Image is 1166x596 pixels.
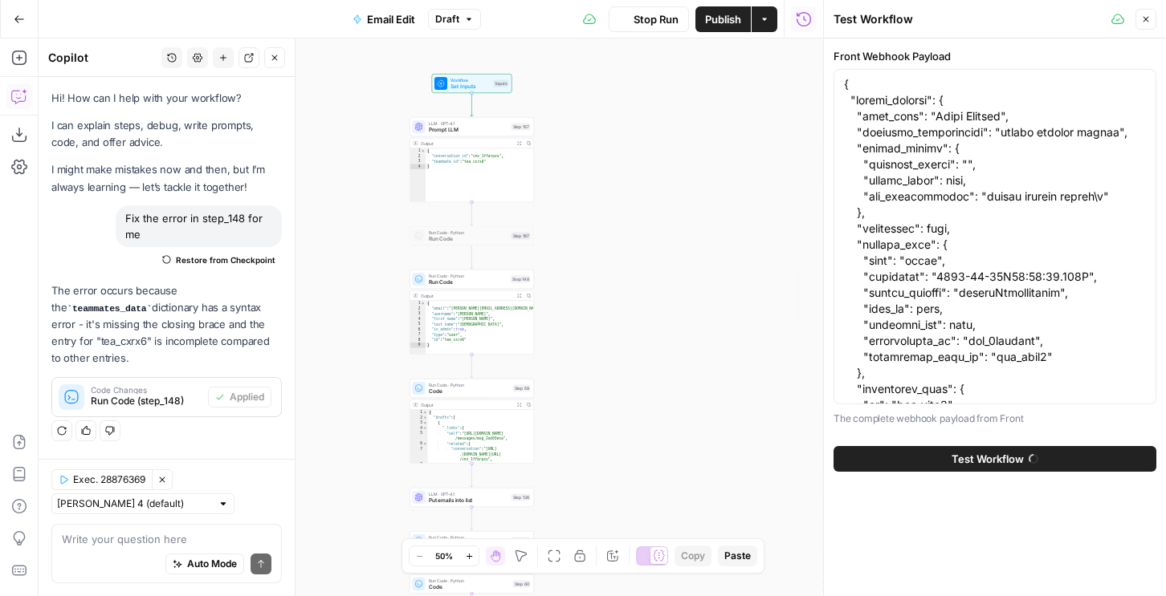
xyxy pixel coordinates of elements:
div: LLM · GPT-4.1Prompt LLMStep 157Output{ "conversation_id":"cnv_1ffarpzu", "teammate_id":"tea_cxrx6"} [410,117,534,202]
span: Email Edit [367,11,415,27]
div: 6 [410,441,428,447]
span: Test Workflow [952,451,1024,467]
div: Run Code · PythonCodeStep 59Output{ "drafts":[ { "_links":{ "self":"[URL][DOMAIN_NAME] /messages/... [410,379,534,464]
span: Toggle code folding, rows 3 through 59 [423,420,428,426]
span: Toggle code folding, rows 1 through 61 [423,410,428,416]
g: Edge from step_160 to step_60 [471,550,473,574]
p: The complete webhook payload from Front [834,411,1156,427]
p: I might make mistakes now and then, but I’m always learning — let’s tackle it together! [51,161,282,195]
span: Prompt LLM [429,126,508,134]
span: Toggle code folding, rows 2 through 60 [423,416,428,421]
span: Draft [435,12,459,26]
g: Edge from step_148 to step_59 [471,355,473,378]
div: 2 [410,154,426,160]
div: Inputs [494,80,509,87]
button: Draft [428,9,481,30]
div: Step 136 [512,494,531,501]
span: Code [429,387,510,395]
span: Exec. 28876369 [73,472,145,487]
div: Fix the error in step_148 for me [116,205,282,247]
div: Step 160 [512,537,531,545]
p: The error occurs because the dictionary has a syntax error - it's missing the closing brace and t... [51,282,282,367]
span: Copy [681,549,705,563]
span: Run Code · Python [429,534,508,541]
button: Copy [675,545,711,566]
span: Publish [705,11,741,27]
div: Step 59 [513,385,531,392]
span: Auto Mode [187,557,237,571]
div: 5 [410,431,428,441]
div: Run Code · PythonRun CodeStep 148Output{ "email":"[PERSON_NAME][EMAIL_ADDRESS][DOMAIN_NAME]" "use... [410,270,534,355]
div: LLM · GPT-4.1Put emails into listStep 136 [410,488,534,507]
g: Edge from step_136 to step_160 [471,507,473,530]
button: Test Workflow [834,446,1156,472]
div: 4 [410,317,426,322]
span: Toggle code folding, rows 1 through 9 [421,301,426,306]
div: Run Code · PythonCodeStep 60 [410,574,534,594]
div: Step 167 [512,233,531,240]
span: Run Code · Python [429,578,510,584]
button: Publish [695,6,751,32]
span: Run Code · Python [429,229,508,236]
span: Workflow [450,77,491,83]
div: 4 [410,426,428,432]
code: teammates_data [67,304,152,314]
div: WorkflowSet InputsInputs [410,74,534,93]
div: Step 60 [513,581,531,588]
span: Stop Run [634,11,679,27]
p: Hi! How can I help with your workflow? [51,90,282,107]
span: Toggle code folding, rows 1 through 4 [421,148,426,154]
span: Paste [724,549,751,563]
g: Edge from step_157 to step_167 [471,202,473,225]
div: Step 148 [511,276,531,283]
div: 5 [410,322,426,327]
div: 3 [410,420,428,426]
button: Auto Mode [165,553,244,574]
span: Toggle code folding, rows 4 through 11 [423,426,428,432]
button: Stop Run [609,6,689,32]
g: Edge from start to step_157 [471,93,473,116]
span: Run Code [429,235,508,243]
span: Toggle code folding, rows 6 through 10 [423,441,428,447]
div: 3 [410,311,426,317]
div: 2 [410,306,426,312]
span: Applied [230,390,264,404]
g: Edge from step_167 to step_148 [471,245,473,269]
div: 1 [410,148,426,154]
span: Run Code (step_148) [91,394,202,408]
input: Claude Sonnet 4 (default) [57,496,211,512]
div: 4 [410,164,426,170]
div: 7 [410,332,426,338]
span: Put emails into list [429,497,508,505]
div: 6 [410,327,426,333]
div: Step 157 [512,124,531,131]
span: 50% [435,549,453,562]
span: Set Inputs [450,83,491,91]
label: Front Webhook Payload [834,48,1156,64]
span: LLM · GPT-4.1 [429,120,508,127]
button: Exec. 28876369 [51,469,152,490]
button: Restore from Checkpoint [156,250,282,270]
span: Run Code · Python [429,273,508,279]
span: Code Changes [91,386,202,394]
g: Edge from step_59 to step_136 [471,464,473,487]
div: 8 [410,462,428,478]
div: 1 [410,410,428,416]
div: 3 [410,159,426,164]
button: Applied [208,387,271,407]
div: Copilot [48,50,157,66]
div: 1 [410,301,426,306]
div: Run Code · PythonFind HubSpot AccountStep 160 [410,531,534,550]
div: Output [421,293,512,299]
button: Paste [718,545,757,566]
div: 7 [410,447,428,463]
span: Restore from Checkpoint [176,253,275,266]
span: LLM · GPT-4.1 [429,491,508,497]
span: Code [429,583,510,591]
div: 8 [410,338,426,343]
div: Run Code · PythonRun CodeStep 167 [410,226,534,245]
div: Output [421,402,512,408]
p: I can explain steps, debug, write prompts, code, and offer advice. [51,117,282,151]
div: 2 [410,416,428,421]
button: Email Edit [343,6,425,32]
